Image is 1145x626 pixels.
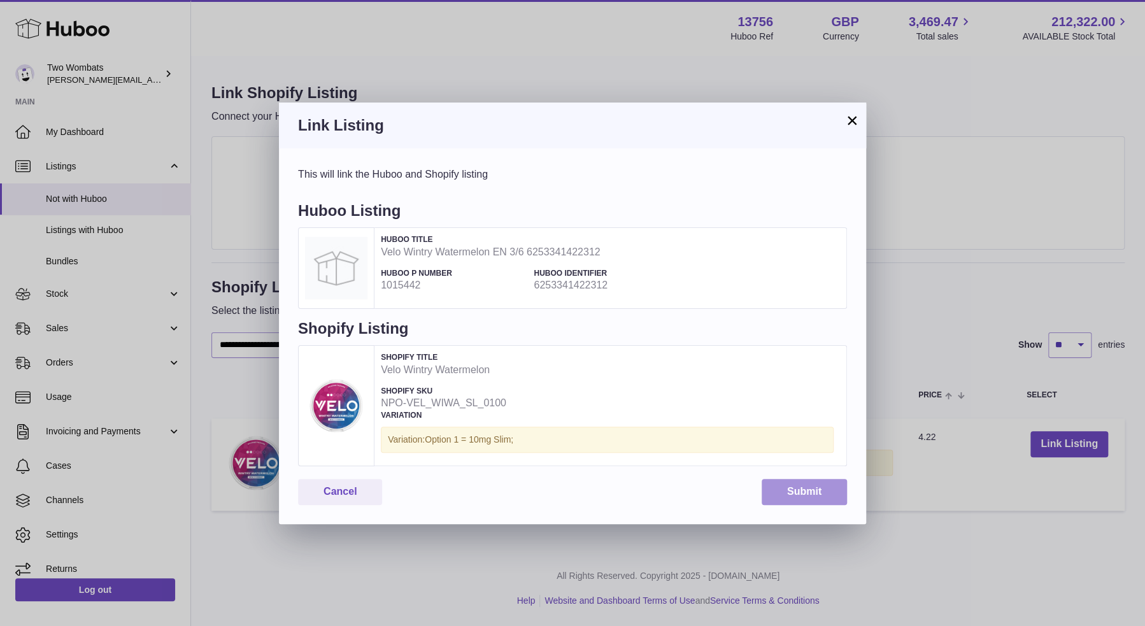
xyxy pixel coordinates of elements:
[844,113,860,128] button: ×
[381,386,527,396] h4: Shopify SKU
[381,427,834,453] div: Variation:
[298,479,382,505] button: Cancel
[381,268,527,278] h4: Huboo P number
[534,268,680,278] h4: Huboo Identifier
[381,410,834,420] h4: Variation
[381,363,834,377] strong: Velo Wintry Watermelon
[381,245,834,259] strong: Velo Wintry Watermelon EN 3/6 6253341422312
[298,201,847,227] h4: Huboo Listing
[425,434,513,445] span: Option 1 = 10mg Slim;
[381,352,834,362] h4: Shopify Title
[298,318,847,345] h4: Shopify Listing
[298,115,847,136] h3: Link Listing
[534,278,680,292] strong: 6253341422312
[381,278,527,292] strong: 1015442
[305,374,367,437] img: Velo Wintry Watermelon
[298,167,847,181] div: This will link the Huboo and Shopify listing
[762,479,847,505] button: Submit
[305,237,367,299] img: Velo Wintry Watermelon EN 3/6 6253341422312
[381,396,527,410] strong: NPO-VEL_WIWA_SL_0100
[381,234,834,245] h4: Huboo Title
